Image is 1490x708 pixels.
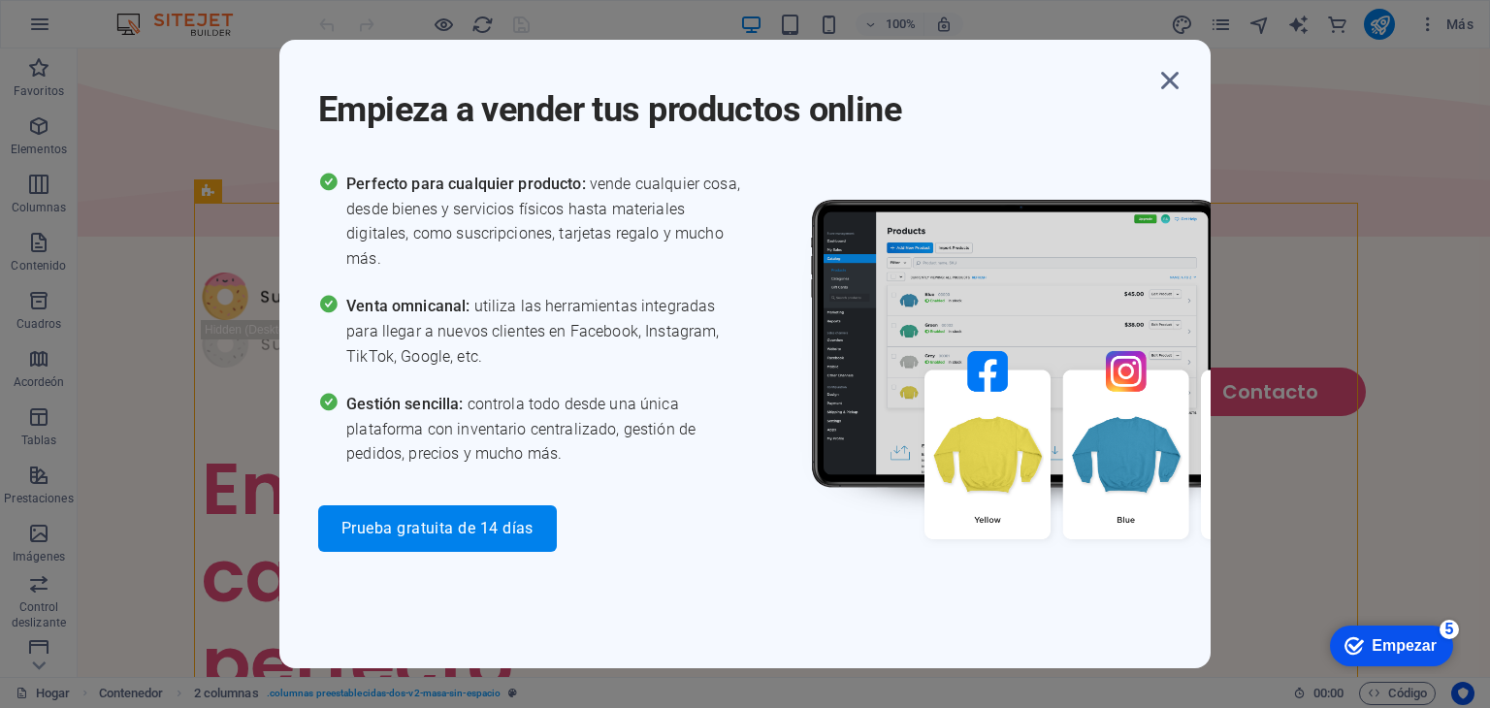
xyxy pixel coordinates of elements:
img: promo_image.png [779,172,1361,595]
span: controla todo desde una única plataforma con inventario centralizado, gestión de pedidos, precios... [346,392,745,467]
font: Empezar [51,21,116,38]
span: vende cualquier cosa, desde bienes y servicios físicos hasta materiales digitales, como suscripci... [346,172,745,271]
span: utiliza las herramientas integradas para llegar a nuevos clientes en Facebook, Instagram, TikTok,... [346,294,745,369]
span: Gestión sencilla: [346,395,468,413]
span: Perfecto para cualquier producto: [346,175,590,193]
h1: Empieza a vender tus productos online [318,63,1152,133]
button: Prueba gratuita de 14 días [318,505,557,552]
div: Empezar Quedan 5 elementos, 0 % completado [10,10,133,50]
span: Prueba gratuita de 14 días [341,521,534,536]
span: Venta omnicanal: [346,297,473,315]
font: 5 [125,5,134,21]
